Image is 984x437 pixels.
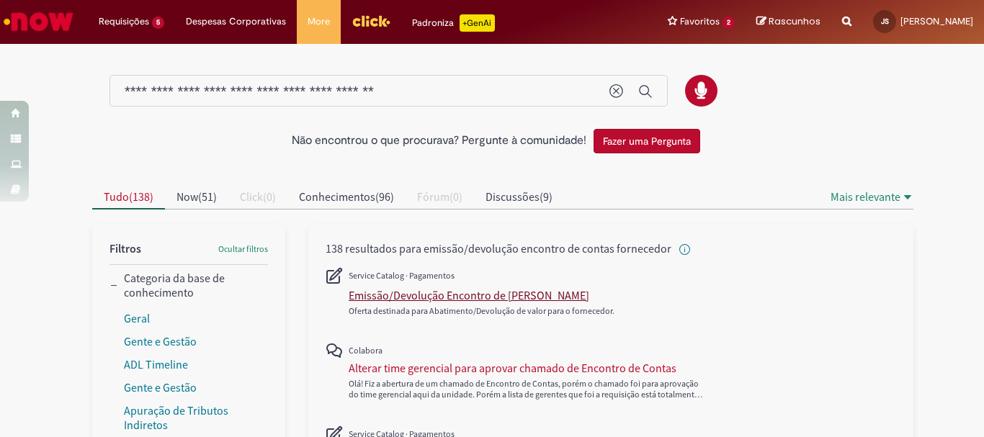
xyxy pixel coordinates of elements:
[594,129,700,153] button: Fazer uma Pergunta
[99,14,149,29] span: Requisições
[152,17,164,29] span: 5
[412,14,495,32] div: Padroniza
[881,17,889,26] span: JS
[186,14,286,29] span: Despesas Corporativas
[308,14,330,29] span: More
[1,7,76,36] img: ServiceNow
[723,17,735,29] span: 2
[769,14,820,28] span: Rascunhos
[756,15,820,29] a: Rascunhos
[292,135,586,148] h2: Não encontrou o que procurava? Pergunte à comunidade!
[680,14,720,29] span: Favoritos
[352,10,390,32] img: click_logo_yellow_360x200.png
[460,14,495,32] p: +GenAi
[900,15,973,27] span: [PERSON_NAME]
